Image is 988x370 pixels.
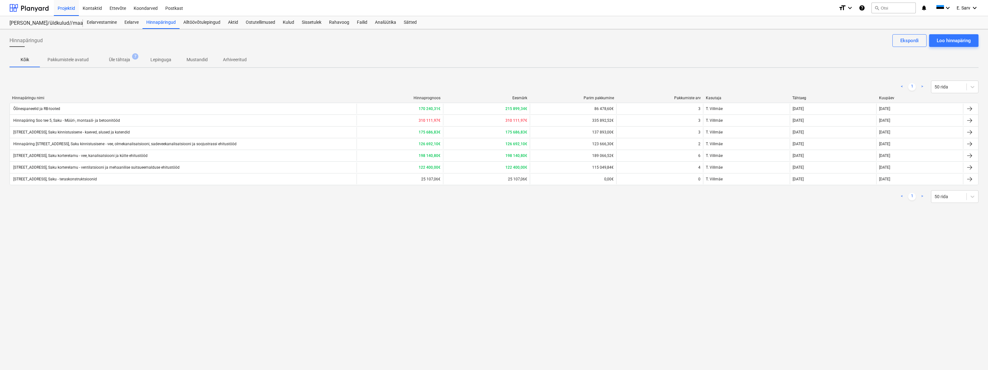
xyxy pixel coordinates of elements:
[419,142,440,146] b: 126 692,10€
[223,56,247,63] p: Arhiveeritud
[505,130,527,134] b: 175 686,83€
[419,118,440,123] b: 310 111,97€
[419,165,440,170] b: 122 400,00€
[793,142,804,146] div: [DATE]
[859,4,865,12] i: Abikeskus
[530,115,617,126] div: 335 892,52€
[419,153,440,158] b: 198 140,80€
[505,142,527,146] b: 126 692,10€
[703,139,790,149] div: T. Villmäe
[9,37,43,44] span: Hinnapäringud
[298,16,325,29] div: Sissetulek
[971,4,978,12] i: keyboard_arrow_down
[505,153,527,158] b: 198 140,80€
[242,16,279,29] a: Ostutellimused
[180,16,224,29] a: Alltöövõtulepingud
[937,36,971,45] div: Loo hinnapäring
[530,174,617,184] div: 0,00€
[793,118,804,123] div: [DATE]
[703,162,790,172] div: T. Villmäe
[879,177,890,181] div: [DATE]
[879,118,890,123] div: [DATE]
[908,83,916,91] a: Page 1 is your current page
[279,16,298,29] a: Kulud
[698,153,700,158] div: 6
[871,3,916,13] button: Otsi
[532,96,614,100] div: Parim pakkumine
[879,130,890,134] div: [DATE]
[12,153,148,158] div: [STREET_ADDRESS], Saku korterelamu - vee, kanalisatsiooni ja kütte ehitustööd
[353,16,371,29] a: Failid
[17,56,32,63] p: Kõik
[944,4,952,12] i: keyboard_arrow_down
[846,4,854,12] i: keyboard_arrow_down
[956,340,988,370] iframe: Chat Widget
[900,36,919,45] div: Ekspordi
[443,174,530,184] div: 25 107,06€
[929,34,978,47] button: Loo hinnapäring
[698,165,700,170] div: 4
[359,96,440,100] div: Hinnaprognoos
[505,107,527,111] b: 215 899,34€
[898,193,906,200] a: Previous page
[371,16,400,29] a: Analüütika
[698,142,700,146] div: 2
[793,130,804,134] div: [DATE]
[505,118,527,123] b: 310 111,97€
[703,151,790,161] div: T. Villmäe
[446,96,527,100] div: Eesmärk
[325,16,353,29] a: Rahavoog
[879,165,890,170] div: [DATE]
[703,104,790,114] div: T. Villmäe
[703,174,790,184] div: T. Villmäe
[400,16,421,29] a: Sätted
[12,130,130,134] div: [STREET_ADDRESS], Saku kinnistusisene - kaeved, alused ja katendid
[793,153,804,158] div: [DATE]
[530,104,617,114] div: 86 478,60€
[793,107,804,111] div: [DATE]
[957,5,970,10] span: E. Sarv
[918,83,926,91] a: Next page
[839,4,846,12] i: format_size
[187,56,208,63] p: Mustandid
[892,34,927,47] button: Ekspordi
[121,16,142,29] a: Eelarve
[12,142,237,146] div: Hinnapäring [STREET_ADDRESS], Saku kinnistusisene - vee, olmekanalisatsiooni, sadeveekanalisatsio...
[698,107,700,111] div: 3
[12,96,354,100] div: Hinnapäringu nimi
[12,177,97,181] div: [STREET_ADDRESS], Saku - teraskonstruktsioonid
[224,16,242,29] a: Aktid
[150,56,171,63] p: Lepinguga
[879,107,890,111] div: [DATE]
[12,165,180,170] div: [STREET_ADDRESS], Saku korterelamu - ventilatsiooni ja mehaanilise suitsueemalduse ehitustööd
[918,193,926,200] a: Next page
[698,118,700,123] div: 3
[792,96,874,100] div: Tähtaeg
[921,4,927,12] i: notifications
[879,153,890,158] div: [DATE]
[142,16,180,29] a: Hinnapäringud
[47,56,89,63] p: Pakkumistele avatud
[698,130,700,134] div: 3
[12,118,120,123] div: Hinnapäring Soo tee 5, Saku - Müüri-, montaaži- ja betoonitööd
[419,107,440,111] b: 170 240,31€
[530,162,617,172] div: 115 049,84€
[698,177,700,181] div: 0
[505,165,527,170] b: 122 400,00€
[12,107,60,111] div: Õõnespaneelid ja RB-tooted
[83,16,121,29] a: Eelarvestamine
[357,174,443,184] div: 25 107,06€
[703,115,790,126] div: T. Villmäe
